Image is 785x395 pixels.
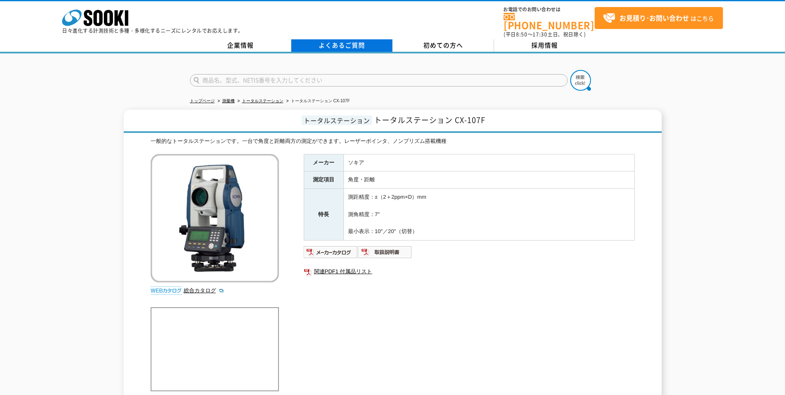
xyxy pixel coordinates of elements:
td: ソキア [343,154,634,171]
a: よくあるご質問 [291,39,393,52]
a: メーカーカタログ [304,251,358,257]
a: 企業情報 [190,39,291,52]
input: 商品名、型式、NETIS番号を入力してください [190,74,568,87]
th: メーカー [304,154,343,171]
a: トータルステーション [242,99,283,103]
th: 特長 [304,189,343,241]
span: お電話でのお問い合わせは [504,7,595,12]
img: メーカーカタログ [304,246,358,259]
a: 総合カタログ [184,287,224,294]
th: 測定項目 [304,171,343,189]
span: 8:50 [516,31,528,38]
a: 取扱説明書 [358,251,412,257]
td: 測距精度：±（2＋2ppm×D）mm 測角精度：7″ 最小表示：10″／20″（切替） [343,189,634,241]
img: btn_search.png [570,70,591,91]
span: トータルステーション CX-107F [374,114,485,125]
a: 採用情報 [494,39,595,52]
a: 初めての方へ [393,39,494,52]
strong: お見積り･お問い合わせ [619,13,689,23]
p: 日々進化する計測技術と多種・多様化するニーズにレンタルでお応えします。 [62,28,243,33]
a: お見積り･お問い合わせはこちら [595,7,723,29]
span: 17:30 [533,31,547,38]
img: webカタログ [151,287,182,295]
span: 初めての方へ [423,41,463,50]
a: 関連PDF1 付属品リスト [304,266,635,277]
div: 一般的なトータルステーションです。一台で角度と距離両方の測定ができます。レーザーポインタ、ノンプリズム搭載機種 [151,137,635,146]
a: 測量機 [222,99,235,103]
li: トータルステーション CX-107F [285,97,350,106]
a: トップページ [190,99,215,103]
a: [PHONE_NUMBER] [504,13,595,30]
span: はこちら [603,12,714,24]
img: 取扱説明書 [358,246,412,259]
img: トータルステーション CX-107F [151,154,279,282]
span: トータルステーション [302,116,372,125]
td: 角度・距離 [343,171,634,189]
span: (平日 ～ 土日、祝日除く) [504,31,586,38]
